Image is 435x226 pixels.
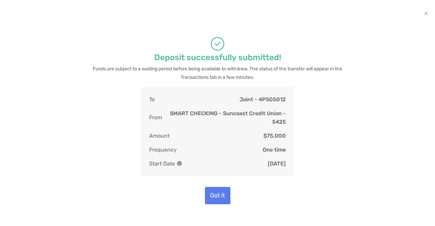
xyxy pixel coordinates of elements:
[162,109,286,126] p: SMART CHECKING - Suncoast Credit Union - 5425
[263,132,286,140] p: $75,000
[205,187,230,204] button: Got it
[154,53,281,62] p: Deposit successfully submitted!
[149,95,155,104] p: To
[149,132,170,140] p: Amount
[90,65,345,82] p: Funds are subject to a waiting period before being available to withdraw. The status of the trans...
[263,145,286,154] p: One time
[149,109,162,126] p: From
[149,145,177,154] p: Frequency
[240,95,286,104] p: Joint - 4PS05012
[149,159,182,168] p: Start Date
[268,159,286,168] p: [DATE]
[177,161,182,166] img: Information Icon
